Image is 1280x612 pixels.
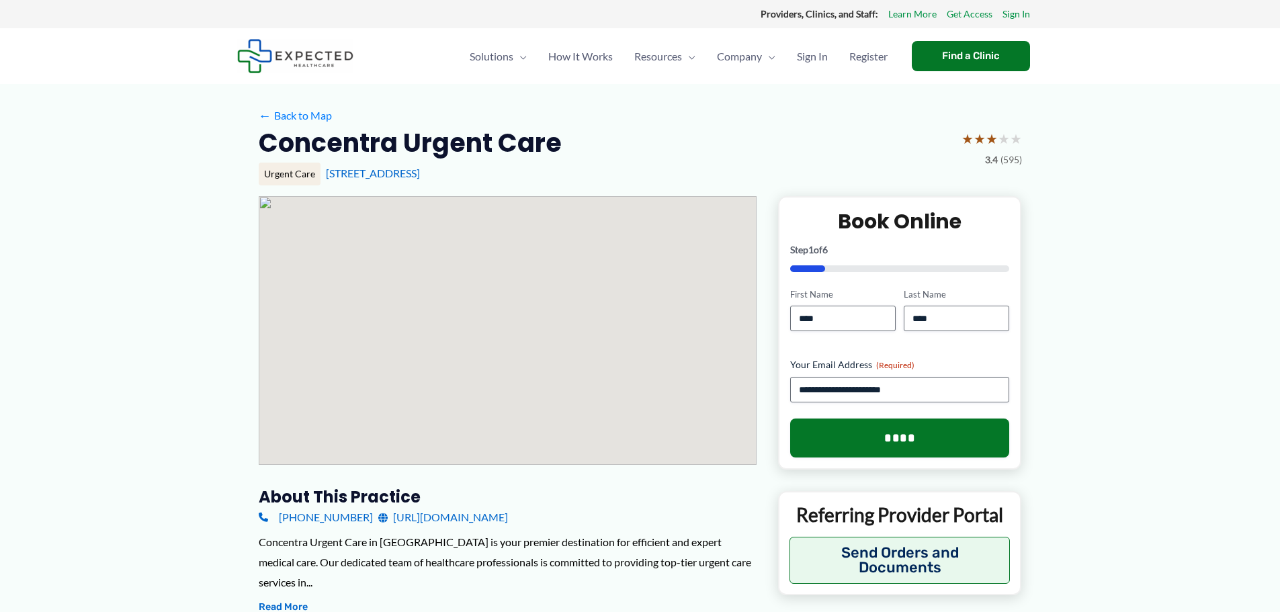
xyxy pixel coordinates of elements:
[761,8,878,19] strong: Providers, Clinics, and Staff:
[790,245,1010,255] p: Step of
[548,33,613,80] span: How It Works
[682,33,695,80] span: Menu Toggle
[790,502,1011,527] p: Referring Provider Portal
[808,244,814,255] span: 1
[378,507,508,527] a: [URL][DOMAIN_NAME]
[790,358,1010,371] label: Your Email Address
[470,33,513,80] span: Solutions
[634,33,682,80] span: Resources
[962,126,974,151] span: ★
[998,126,1010,151] span: ★
[259,105,332,126] a: ←Back to Map
[839,33,898,80] a: Register
[259,486,757,507] h3: About this practice
[624,33,706,80] a: ResourcesMenu Toggle
[888,5,937,23] a: Learn More
[974,126,986,151] span: ★
[1002,5,1030,23] a: Sign In
[1010,126,1022,151] span: ★
[237,39,353,73] img: Expected Healthcare Logo - side, dark font, small
[259,126,562,159] h2: Concentra Urgent Care
[985,151,998,169] span: 3.4
[259,109,271,122] span: ←
[986,126,998,151] span: ★
[459,33,898,80] nav: Primary Site Navigation
[259,507,373,527] a: [PHONE_NUMBER]
[790,537,1011,584] button: Send Orders and Documents
[326,167,420,179] a: [STREET_ADDRESS]
[912,41,1030,71] a: Find a Clinic
[459,33,538,80] a: SolutionsMenu Toggle
[822,244,828,255] span: 6
[876,360,914,370] span: (Required)
[797,33,828,80] span: Sign In
[259,163,321,185] div: Urgent Care
[762,33,775,80] span: Menu Toggle
[849,33,888,80] span: Register
[790,288,896,301] label: First Name
[790,208,1010,234] h2: Book Online
[706,33,786,80] a: CompanyMenu Toggle
[1000,151,1022,169] span: (595)
[786,33,839,80] a: Sign In
[513,33,527,80] span: Menu Toggle
[717,33,762,80] span: Company
[538,33,624,80] a: How It Works
[904,288,1009,301] label: Last Name
[259,532,757,592] div: Concentra Urgent Care in [GEOGRAPHIC_DATA] is your premier destination for efficient and expert m...
[947,5,992,23] a: Get Access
